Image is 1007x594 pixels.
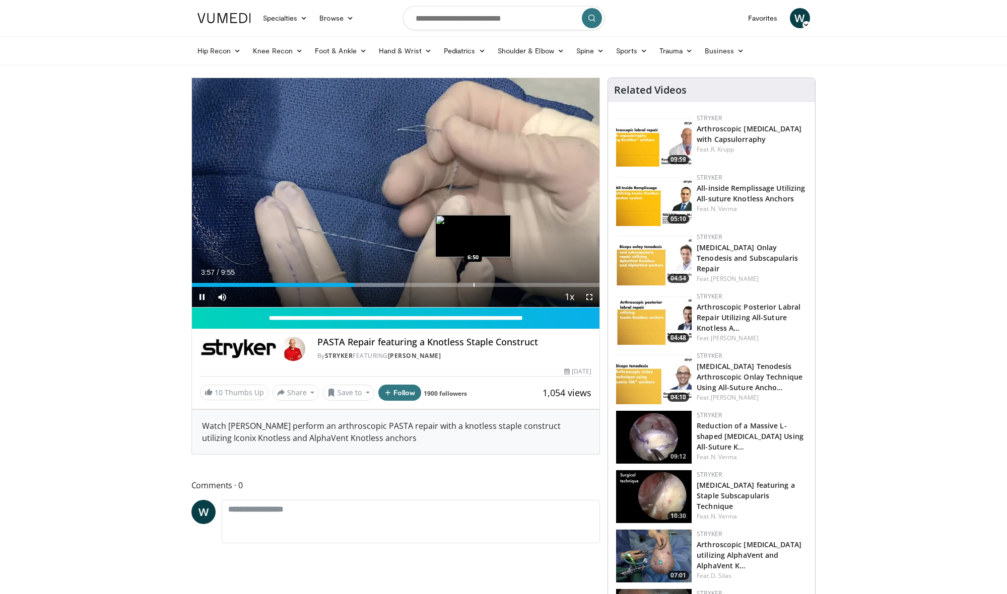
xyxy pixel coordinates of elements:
a: Shoulder & Elbow [492,41,570,61]
a: W [790,8,810,28]
a: 09:59 [616,114,692,167]
a: Browse [313,8,360,28]
a: Hip Recon [191,41,247,61]
span: 09:59 [667,155,689,164]
a: [MEDICAL_DATA] featuring a Staple Subscapularis Technique [697,480,795,511]
a: Favorites [742,8,784,28]
div: Feat. [697,571,807,580]
a: [MEDICAL_DATA] Onlay Tenodesis and Subscapularis Repair [697,243,798,273]
img: d2f6a426-04ef-449f-8186-4ca5fc42937c.150x105_q85_crop-smart_upscale.jpg [616,292,692,345]
a: [PERSON_NAME] [711,393,759,402]
button: Playback Rate [559,287,579,307]
a: Hand & Wrist [373,41,438,61]
a: Foot & Ankle [309,41,373,61]
a: Stryker [697,292,722,301]
a: N. Verma [711,204,737,213]
span: 04:48 [667,333,689,342]
a: Reduction of a Massive L-shaped [MEDICAL_DATA] Using All-Suture K… [697,421,803,452]
div: [DATE] [564,367,591,376]
video-js: Video Player [192,78,600,308]
a: Stryker [697,351,722,360]
a: Stryker [325,351,353,360]
input: Search topics, interventions [403,6,605,30]
a: [PERSON_NAME] [388,351,441,360]
img: image.jpeg [435,215,511,257]
a: Stryker [697,173,722,182]
a: Stryker [697,114,722,122]
a: Knee Recon [247,41,309,61]
a: Stryker [697,233,722,241]
img: 0dbaa052-54c8-49be-8279-c70a6c51c0f9.150x105_q85_crop-smart_upscale.jpg [616,173,692,226]
span: 1,054 views [543,387,591,399]
a: Trauma [653,41,699,61]
div: Feat. [697,204,807,213]
div: Feat. [697,145,807,154]
span: / [217,268,219,276]
div: Feat. [697,334,807,343]
a: Business [699,41,750,61]
button: Pause [192,287,212,307]
a: 1900 followers [424,389,467,398]
div: By FEATURING [317,351,591,360]
a: Spine [570,41,610,61]
a: 10 Thumbs Up [200,385,268,400]
h4: Related Videos [614,84,687,96]
a: Stryker [697,470,722,479]
span: 04:54 [667,274,689,283]
button: Share [273,385,319,401]
a: 07:01 [616,530,692,582]
button: Mute [212,287,232,307]
a: Stryker [697,411,722,419]
span: 10 [215,388,223,397]
div: Feat. [697,453,807,462]
div: Feat. [697,274,807,283]
a: 04:10 [616,351,692,404]
div: Feat. [697,393,807,402]
img: Stryker [200,337,277,361]
a: Stryker [697,530,722,538]
img: f0e53f01-d5db-4f12-81ed-ecc49cba6117.150x105_q85_crop-smart_upscale.jpg [616,233,692,285]
a: 04:54 [616,233,692,285]
a: Arthroscopic [MEDICAL_DATA] with Capsulorraphy [697,124,801,144]
span: 05:10 [667,214,689,224]
h4: PASTA Repair featuring a Knotless Staple Construct [317,337,591,348]
img: Avatar [281,337,305,361]
span: 07:01 [667,571,689,580]
a: Arthroscopic Posterior Labral Repair Utilizing All-Suture Knotless A… [697,302,800,333]
img: c8a3b2cc-5bd4-4878-862c-e86fdf4d853b.150x105_q85_crop-smart_upscale.jpg [616,114,692,167]
img: VuMedi Logo [197,13,251,23]
button: Save to [323,385,374,401]
a: D. Silas [711,571,732,580]
span: 04:10 [667,393,689,402]
a: All-inside Remplissage Utilizing All-suture Knotless Anchors [697,183,805,203]
a: 10:30 [616,470,692,523]
div: Feat. [697,512,807,521]
a: N. Verma [711,512,737,521]
a: N. Verma [711,453,737,461]
a: 04:48 [616,292,692,345]
a: Sports [610,41,653,61]
div: Watch [PERSON_NAME] perform an arthroscopic PASTA repair with a knotless staple construct utilizi... [192,410,600,454]
button: Follow [378,385,422,401]
div: Progress Bar [192,283,600,287]
span: 9:55 [221,268,235,276]
img: 2ae85b3a-a21a-48e3-8c90-c15988de7509.150x105_q85_crop-smart_upscale.jpg [616,530,692,582]
img: 0c4b1697-a226-48cb-bd9f-86dfa1eb168c.150x105_q85_crop-smart_upscale.jpg [616,470,692,523]
span: Comments 0 [191,479,600,492]
a: [PERSON_NAME] [711,334,759,342]
span: 09:12 [667,452,689,461]
a: 05:10 [616,173,692,226]
span: 10:30 [667,511,689,521]
a: [MEDICAL_DATA] Tenodesis Arthroscopic Onlay Technique Using All-Suture Ancho… [697,361,802,392]
a: 09:12 [616,411,692,464]
a: Specialties [257,8,314,28]
a: Pediatrics [438,41,492,61]
a: [PERSON_NAME] [711,274,759,283]
span: 3:57 [201,268,215,276]
a: Arthroscopic [MEDICAL_DATA] utilizing AlphaVent and AlphaVent K… [697,540,801,570]
a: R. Krupp [711,145,734,154]
a: W [191,500,216,524]
img: 16e0862d-dfc8-4e5d-942e-77f3ecacd95c.150x105_q85_crop-smart_upscale.jpg [616,411,692,464]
